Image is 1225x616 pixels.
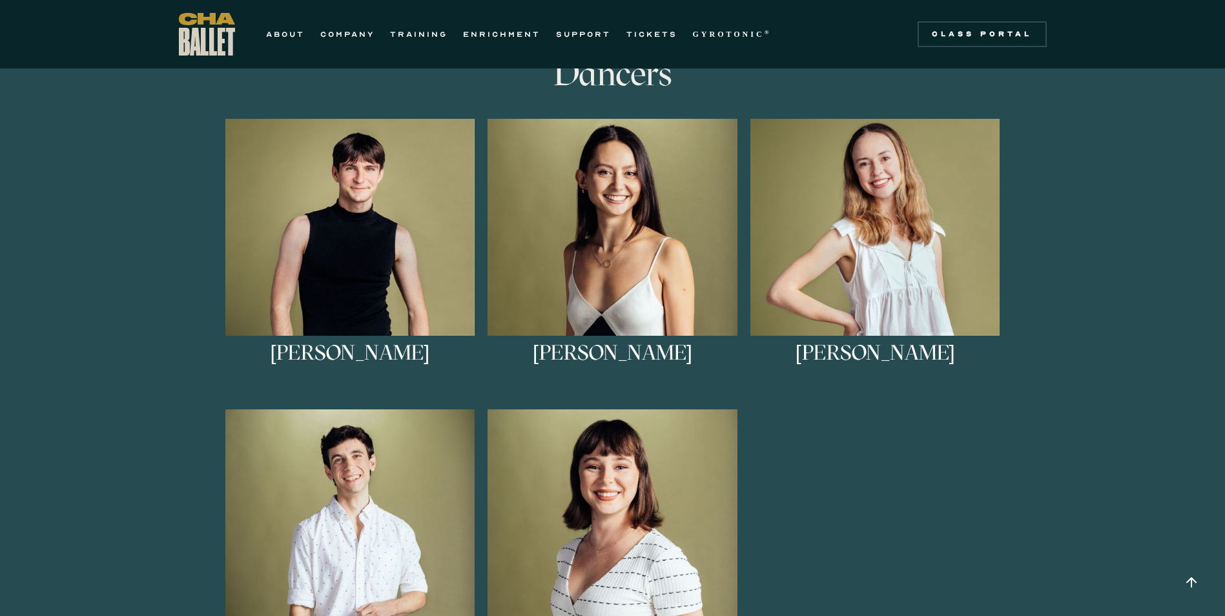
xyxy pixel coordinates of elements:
[796,342,955,385] h3: [PERSON_NAME]
[320,26,375,42] a: COMPANY
[463,26,540,42] a: ENRICHMENT
[556,26,611,42] a: SUPPORT
[918,21,1047,47] a: Class Portal
[270,342,429,385] h3: [PERSON_NAME]
[765,29,772,36] sup: ®
[179,13,235,56] a: home
[693,30,765,39] strong: GYROTONIC
[750,119,1000,390] a: [PERSON_NAME]
[403,54,823,93] h3: Dancers
[533,342,692,385] h3: [PERSON_NAME]
[390,26,448,42] a: TRAINING
[225,119,475,390] a: [PERSON_NAME]
[626,26,677,42] a: TICKETS
[488,119,737,390] a: [PERSON_NAME]
[693,26,772,42] a: GYROTONIC®
[266,26,305,42] a: ABOUT
[925,29,1039,39] div: Class Portal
